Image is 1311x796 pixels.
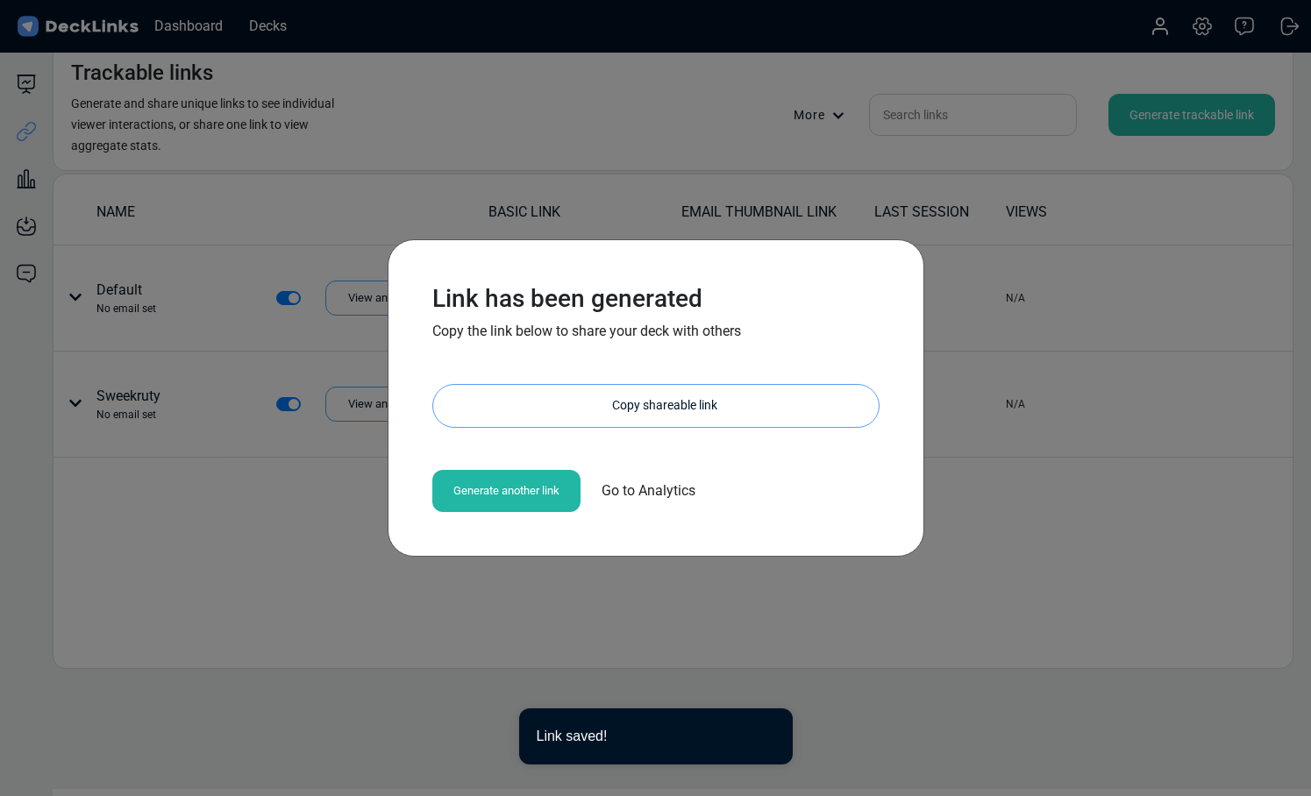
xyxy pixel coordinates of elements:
[537,726,765,747] div: Link saved!
[432,470,581,512] div: Generate another link
[432,284,880,314] h3: Link has been generated
[432,323,741,339] span: Copy the link below to share your deck with others
[602,480,695,501] span: Go to Analytics
[765,726,775,744] button: close
[451,385,879,427] div: Copy shareable link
